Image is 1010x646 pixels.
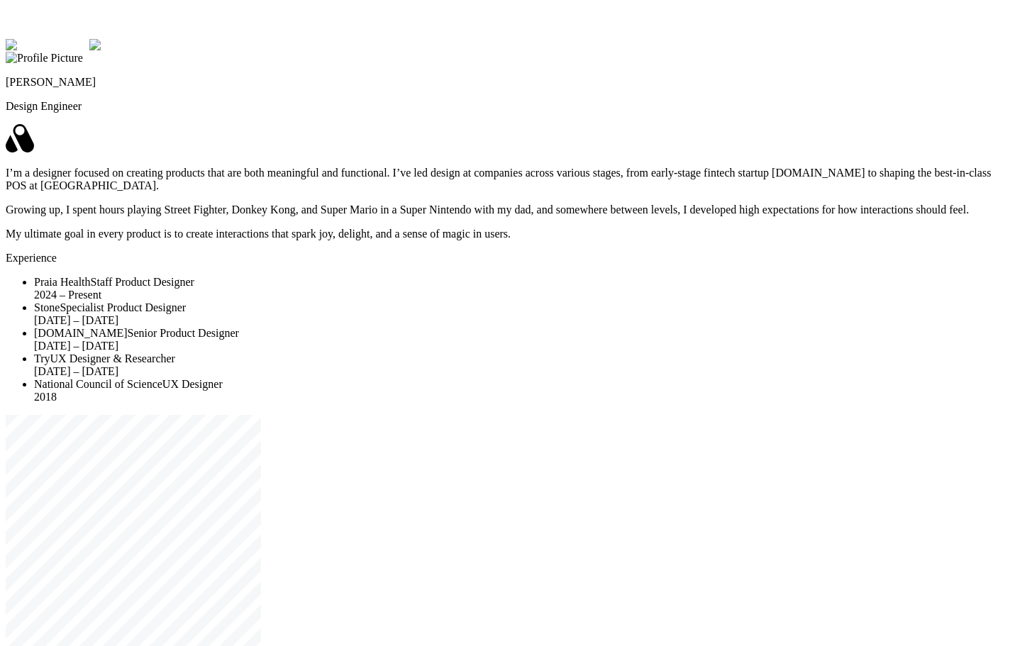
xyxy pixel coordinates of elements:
[6,204,1004,216] p: Growing up, I spent hours playing Street Fighter, Donkey Kong, and Super Mario in a Super Nintend...
[6,100,1004,113] p: Design Engineer
[6,252,1004,264] p: Experience
[50,352,175,364] span: UX Designer & Researcher
[6,228,1004,240] p: My ultimate goal in every product is to create interactions that spark joy, delight, and a sense ...
[34,378,162,390] span: National Council of Science
[34,352,50,364] span: Try
[34,365,1004,378] div: [DATE] – [DATE]
[6,52,83,65] img: Profile Picture
[60,301,186,313] span: Specialist Product Designer
[34,301,60,313] span: Stone
[34,327,128,339] span: [DOMAIN_NAME]
[91,276,194,288] span: Staff Product Designer
[34,314,1004,327] div: [DATE] – [DATE]
[89,39,173,52] img: Profile example
[162,378,223,390] span: UX Designer
[34,391,1004,403] div: 2018
[6,167,1004,192] p: I’m a designer focused on creating products that are both meaningful and functional. I’ve led des...
[34,340,1004,352] div: [DATE] – [DATE]
[6,76,1004,89] p: [PERSON_NAME]
[6,39,89,52] img: Profile example
[34,289,1004,301] div: 2024 – Present
[34,276,91,288] span: Praia Health
[128,327,239,339] span: Senior Product Designer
